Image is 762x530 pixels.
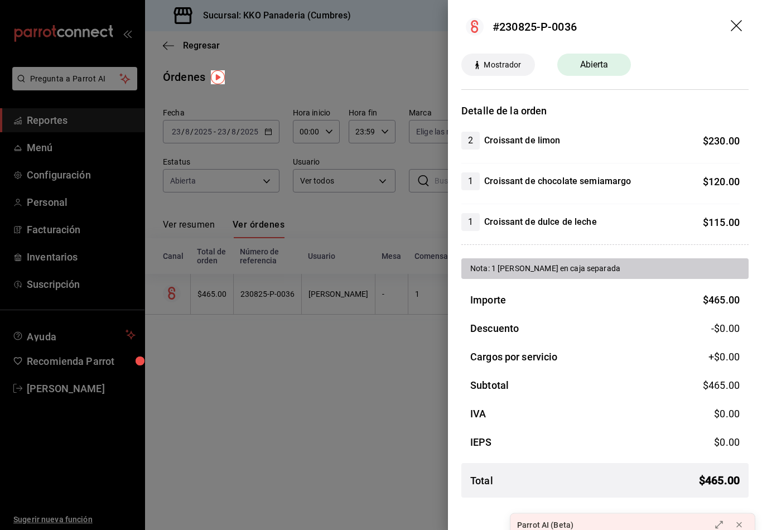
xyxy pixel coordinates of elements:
[714,408,740,420] span: $ 0.00
[470,473,493,488] h3: Total
[711,321,740,336] span: -$0.00
[470,263,740,274] div: Nota: 1 [PERSON_NAME] en caja separada
[470,406,486,421] h3: IVA
[703,176,740,187] span: $ 120.00
[461,134,480,147] span: 2
[470,378,509,393] h3: Subtotal
[470,435,492,450] h3: IEPS
[461,215,480,229] span: 1
[461,103,749,118] h3: Detalle de la orden
[211,70,225,84] img: Tooltip marker
[493,18,577,35] div: #230825-P-0036
[470,321,519,336] h3: Descuento
[699,472,740,489] span: $ 465.00
[708,349,740,364] span: +$ 0.00
[703,216,740,228] span: $ 115.00
[703,294,740,306] span: $ 465.00
[484,134,560,147] h4: Croissant de limon
[470,292,506,307] h3: Importe
[484,215,597,229] h4: Croissant de dulce de leche
[484,175,631,188] h4: Croissant de chocolate semiamargo
[573,58,615,71] span: Abierta
[461,175,480,188] span: 1
[731,20,744,33] button: drag
[470,349,558,364] h3: Cargos por servicio
[479,59,525,71] span: Mostrador
[703,135,740,147] span: $ 230.00
[714,436,740,448] span: $ 0.00
[703,379,740,391] span: $ 465.00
